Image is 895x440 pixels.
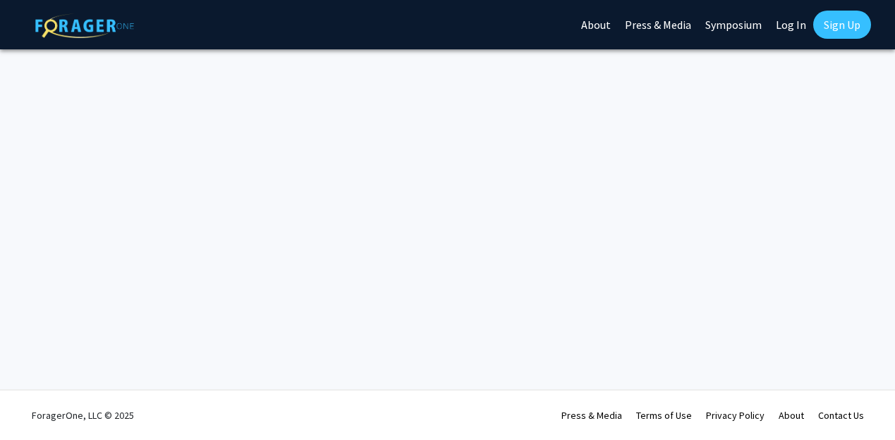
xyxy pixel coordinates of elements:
a: Privacy Policy [706,409,765,422]
a: Sign Up [813,11,871,39]
a: About [779,409,804,422]
a: Press & Media [561,409,622,422]
img: ForagerOne Logo [35,13,134,38]
div: ForagerOne, LLC © 2025 [32,391,134,440]
a: Contact Us [818,409,864,422]
a: Terms of Use [636,409,692,422]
